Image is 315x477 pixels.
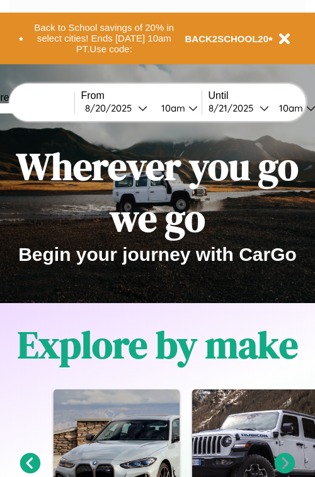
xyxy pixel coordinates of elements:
div: 10am [273,102,306,114]
b: BACK2SCHOOL20 [185,33,269,44]
label: From [81,90,202,101]
h1: Explore by make [18,319,298,371]
div: 10am [155,102,188,114]
button: Back to School savings of 20% in select cities! Ends [DATE] 10am PT.Use code: [23,19,185,58]
div: 8 / 20 / 2025 [85,102,138,114]
div: 8 / 21 / 2025 [209,102,260,114]
button: 8/20/2025 [81,101,151,115]
button: 10am [151,101,202,115]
